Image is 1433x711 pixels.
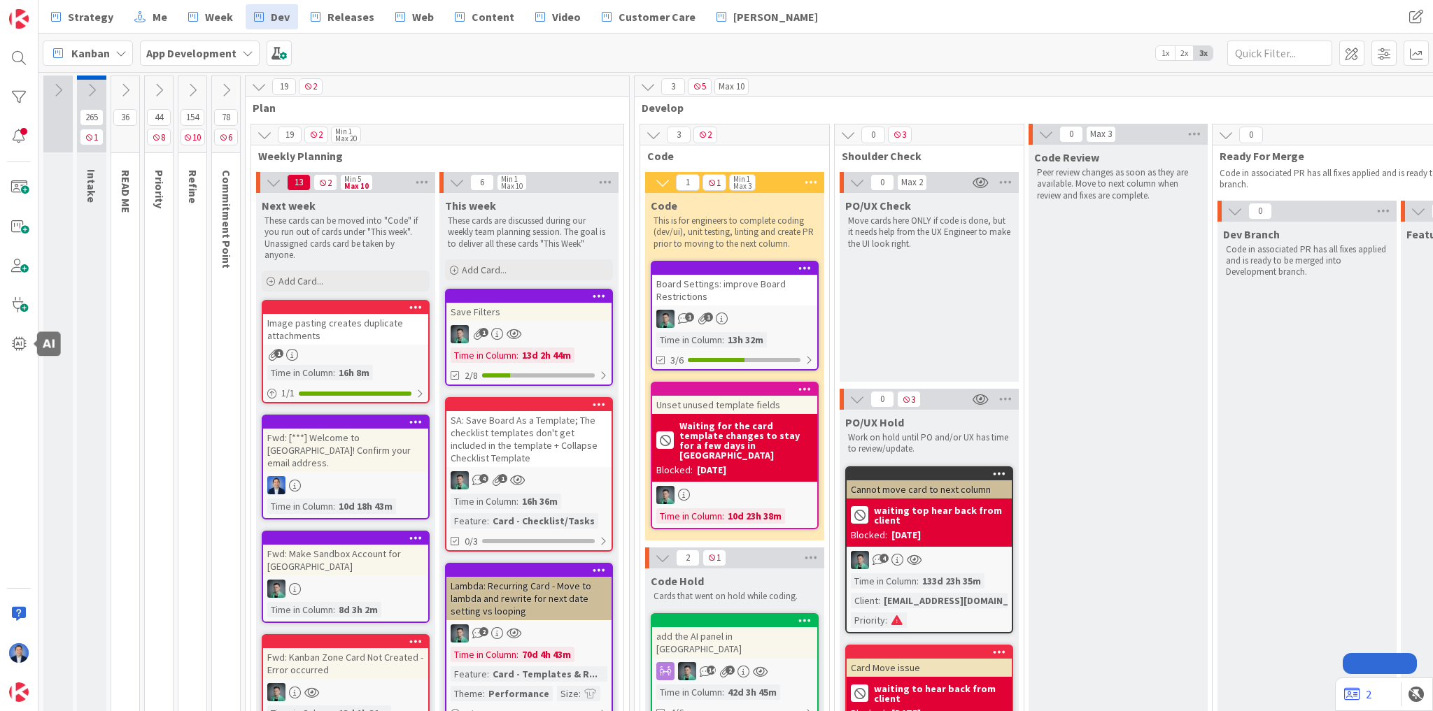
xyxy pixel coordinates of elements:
div: Fwd: Kanban Zone Card Not Created - Error occurred [263,648,428,679]
span: : [878,593,880,608]
span: 0 [1059,126,1083,143]
span: 8 [147,129,171,145]
div: Fwd: [***] Welcome to [GEOGRAPHIC_DATA]! Confirm your email address. [263,429,428,472]
div: 8d 3h 2m [335,602,381,617]
b: Waiting for the card template changes to stay for a few days in [GEOGRAPHIC_DATA] [679,421,813,460]
span: PO/UX Hold [845,415,904,429]
span: 4 [479,474,488,483]
b: waiting to hear back from client [874,684,1008,703]
span: : [722,684,724,700]
div: Time in Column [851,573,917,589]
span: Releases [327,8,374,25]
span: 19 [272,78,296,95]
div: Min 1 [733,175,750,182]
img: VP [678,662,696,680]
div: Card Move issue [847,646,1012,677]
span: : [333,498,335,514]
span: Code [647,149,812,163]
div: Unset unused template fields [652,396,817,414]
span: 0 [1248,203,1272,220]
p: Code in associated PR has all fixes applied and is ready to be merged into Development branch. [1226,244,1388,278]
div: Max 10 [344,182,369,189]
a: Me [126,4,176,29]
div: VP [652,310,817,328]
span: Weekly Planning [258,149,606,163]
input: Quick Filter... [1227,41,1332,66]
span: 2 [726,666,735,675]
div: 16h 8m [335,365,373,380]
span: 2 [313,174,337,191]
a: Web [387,4,442,29]
span: Week [205,8,233,25]
span: 1 [704,313,713,322]
span: 1 / 1 [281,386,295,401]
span: Customer Care [619,8,696,25]
span: Next week [262,199,316,213]
span: : [579,686,581,701]
div: add the AI panel in [GEOGRAPHIC_DATA] [652,615,817,658]
a: Video [527,4,589,29]
div: 70d 4h 43m [518,647,574,662]
span: 19 [278,127,302,143]
div: Board Settings: improve Board Restrictions [652,262,817,306]
div: Time in Column [451,647,516,662]
span: 14 [707,666,716,675]
div: Priority [851,612,885,628]
div: Time in Column [656,684,722,700]
span: 3 [667,127,691,143]
div: 16h 36m [518,494,561,509]
span: 3 [661,78,685,95]
div: [EMAIL_ADDRESS][DOMAIN_NAME] [880,593,1040,608]
span: 0/3 [465,534,478,549]
div: Time in Column [267,498,333,514]
span: Priority [153,170,167,208]
div: Unset unused template fields [652,383,817,414]
div: 1/1 [263,385,428,402]
img: VP [451,624,469,642]
span: : [917,573,919,589]
span: : [722,508,724,524]
div: VP [263,683,428,701]
span: 10 [181,129,205,145]
img: VP [451,471,469,489]
span: 1 [80,129,104,145]
span: 2x [1175,46,1194,60]
span: 1 [498,474,507,483]
span: 1 [274,349,283,358]
span: 1 [479,328,488,337]
div: Lambda: Recurring Card - Move to lambda and rewrite for next date setting vs looping [446,564,612,620]
span: Refine [186,170,200,203]
span: 1 [703,174,726,191]
b: waiting top hear back from client [874,505,1008,525]
span: : [516,494,518,509]
span: Web [412,8,434,25]
span: 13 [287,174,311,191]
p: These cards are discussed during our weekly team planning session. The goal is to deliver all the... [448,215,610,250]
p: These cards can be moved into "Code" if you run out of cards under "This week". Unassigned cards ... [264,215,427,261]
div: Min 1 [501,175,518,182]
div: Cannot move card to next column [847,468,1012,498]
span: Intake [85,169,99,203]
div: [DATE] [697,463,726,477]
div: Max 10 [719,83,744,90]
span: Code Review [1034,150,1099,164]
div: VP [446,471,612,489]
div: 10d 23h 38m [724,508,785,524]
p: Work on hold until PO and/or UX has time to review/update. [848,432,1010,455]
span: [PERSON_NAME] [733,8,818,25]
div: Time in Column [451,347,516,363]
div: VP [263,580,428,598]
span: This week [445,199,496,213]
span: Content [472,8,514,25]
img: DP [9,643,29,663]
span: : [487,666,489,682]
div: Blocked: [656,463,693,477]
div: Save Filters [446,303,612,321]
span: 154 [181,109,204,126]
img: VP [451,325,469,343]
div: 42d 3h 45m [724,684,780,700]
div: VP [446,325,612,343]
p: Peer review changes as soon as they are available. Move to next column when review and fixes are ... [1037,167,1199,201]
div: Save Filters [446,290,612,321]
a: Releases [302,4,383,29]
